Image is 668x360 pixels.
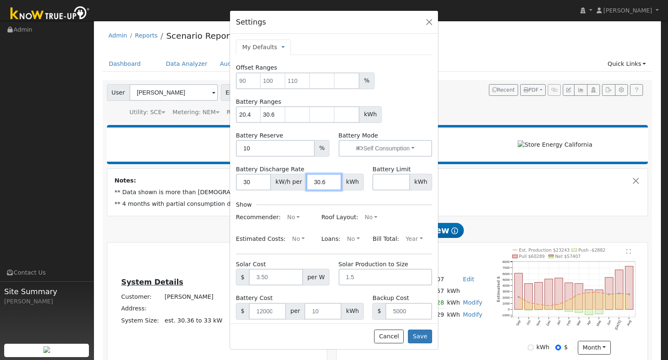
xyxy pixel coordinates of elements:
span: kWh [341,174,364,190]
input: 0.0 [236,140,315,157]
button: Cancel [374,330,404,344]
span: kW/h per [271,174,307,190]
label: Battery Mode [339,131,378,140]
input: 90 [236,72,261,89]
span: kWh [410,174,432,190]
label: Offset Ranges [236,63,277,72]
label: Solar Cost [236,260,266,269]
span: Bill Total: [372,235,399,242]
input: 12000 [249,303,286,320]
input: 5000 [385,303,432,320]
span: % [314,140,329,157]
label: Battery Cost [236,294,273,302]
label: Battery Discharge Rate [236,165,304,174]
label: Battery Reserve [236,131,283,140]
span: per [286,303,305,320]
span: $ [236,303,249,320]
a: My Defaults [242,43,277,52]
h5: Settings [236,17,266,27]
span: % [359,72,374,89]
button: No [283,211,304,224]
button: Self Consumption [339,140,432,157]
span: $ [372,303,386,320]
button: No [360,211,382,224]
span: kWh [341,303,364,320]
span: kWh [359,106,382,123]
span: Estimated Costs: [236,235,286,242]
span: Loans: [321,235,341,242]
button: Save [408,330,432,344]
button: Year [401,232,427,246]
button: No [288,232,309,246]
label: Solar Production to Size [339,260,408,269]
button: No [342,232,364,246]
span: Roof Layout: [321,214,358,220]
label: Backup Cost [372,294,409,302]
label: Battery Limit [372,165,410,174]
input: 0.0 [236,174,271,190]
input: 1.5 [339,269,432,285]
input: 110 [285,72,310,89]
input: 0.0 [306,174,342,190]
label: Battery Ranges [236,97,281,106]
input: 10 [304,303,342,320]
input: 100 [261,72,286,89]
input: 3.50 [249,269,303,285]
span: $ [236,269,249,285]
span: Recommender: [236,214,281,220]
span: per W [303,269,330,285]
h6: Show [236,201,252,208]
